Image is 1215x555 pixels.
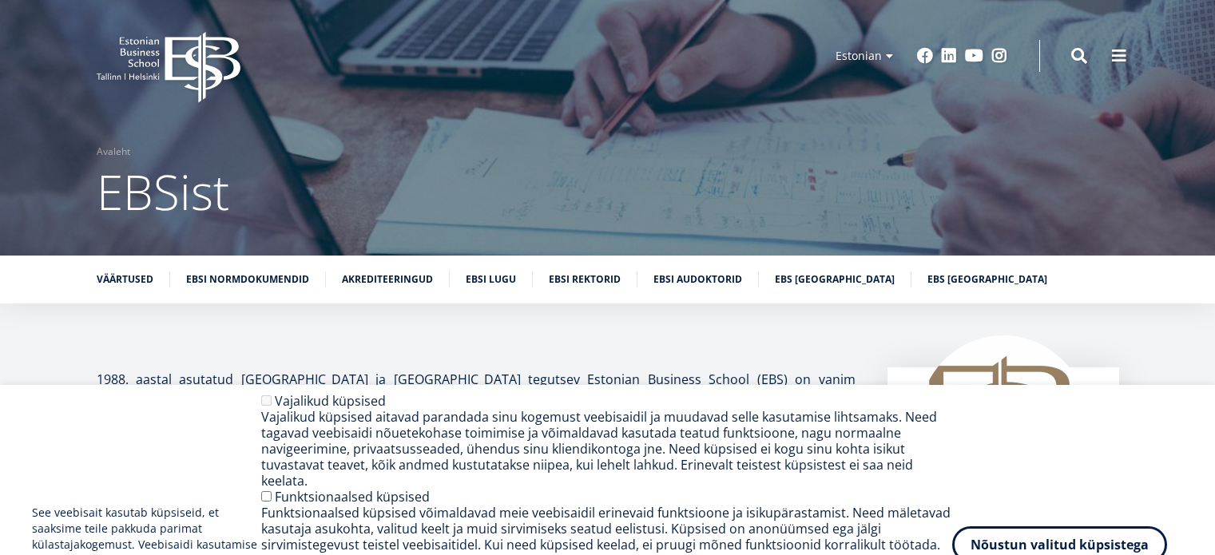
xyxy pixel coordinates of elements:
[941,48,957,64] a: Linkedin
[917,48,933,64] a: Facebook
[97,367,856,487] p: 1988. aastal asutatud [GEOGRAPHIC_DATA] ja [GEOGRAPHIC_DATA] tegutsev Estonian Business School (E...
[549,272,621,287] a: EBSi rektorid
[97,159,229,224] span: EBSist
[775,272,895,287] a: EBS [GEOGRAPHIC_DATA]
[965,48,983,64] a: Youtube
[261,409,952,489] div: Vajalikud küpsised aitavad parandada sinu kogemust veebisaidil ja muudavad selle kasutamise lihts...
[927,272,1047,287] a: EBS [GEOGRAPHIC_DATA]
[97,272,153,287] a: Väärtused
[991,48,1007,64] a: Instagram
[342,272,433,287] a: Akrediteeringud
[275,488,430,505] label: Funktsionaalsed küpsised
[261,505,952,553] div: Funktsionaalsed küpsised võimaldavad meie veebisaidil erinevaid funktsioone ja isikupärastamist. ...
[466,272,516,287] a: EBSi lugu
[275,392,386,410] label: Vajalikud küpsised
[653,272,742,287] a: EBSi audoktorid
[97,144,130,160] a: Avaleht
[186,272,309,287] a: EBSi normdokumendid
